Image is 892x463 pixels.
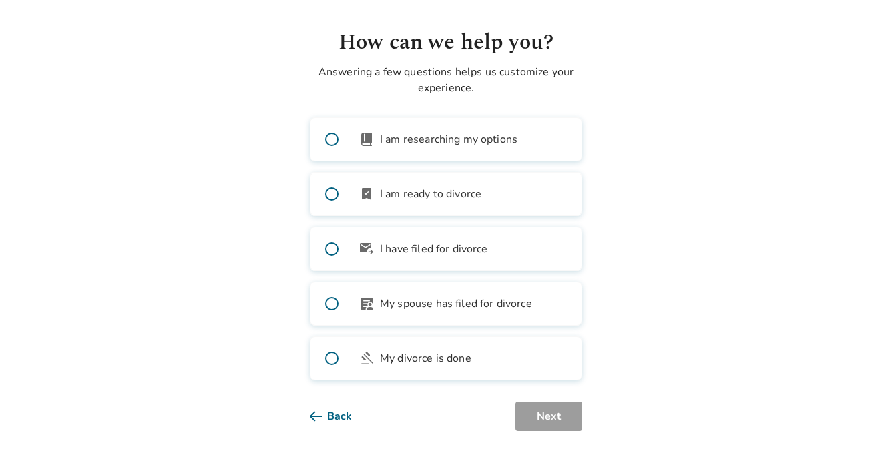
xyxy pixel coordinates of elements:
[359,350,375,366] span: gavel
[359,131,375,147] span: book_2
[310,402,373,431] button: Back
[380,241,488,257] span: I have filed for divorce
[380,131,517,147] span: I am researching my options
[380,350,471,366] span: My divorce is done
[359,186,375,202] span: bookmark_check
[825,399,892,463] iframe: Chat Widget
[310,27,582,59] h1: How can we help you?
[380,186,481,202] span: I am ready to divorce
[515,402,582,431] button: Next
[359,241,375,257] span: outgoing_mail
[380,296,532,312] span: My spouse has filed for divorce
[359,296,375,312] span: article_person
[310,64,582,96] p: Answering a few questions helps us customize your experience.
